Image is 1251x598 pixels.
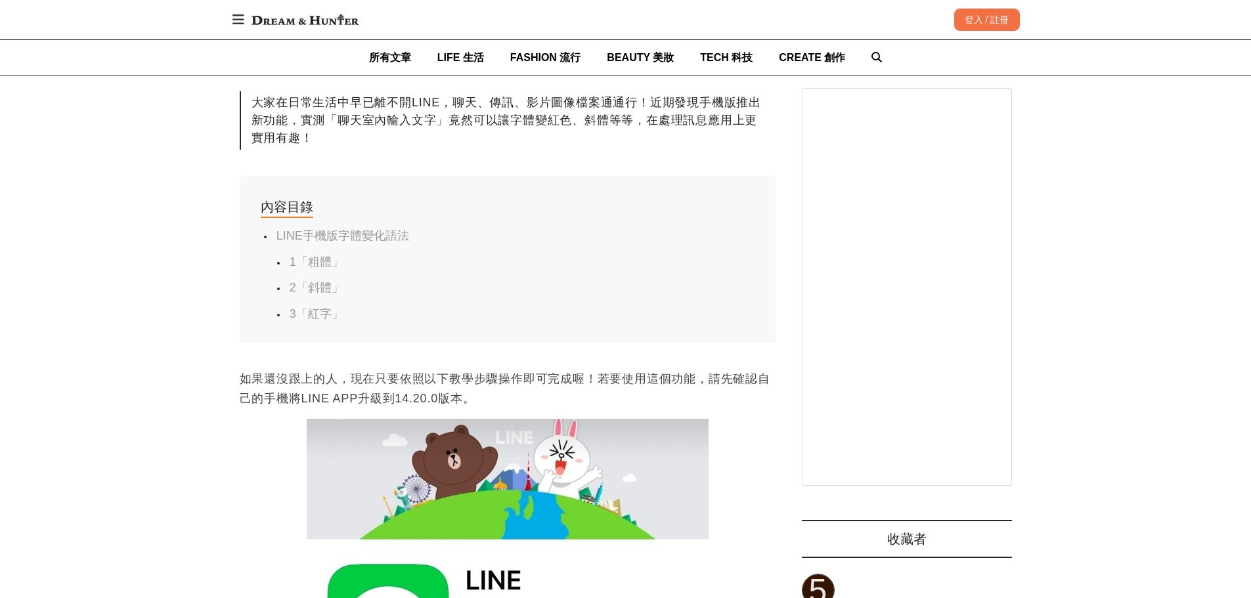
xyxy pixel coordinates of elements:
[779,40,845,75] a: CREATE 創作
[607,52,674,63] span: BEAUTY 美妝
[369,40,411,75] a: 所有文章
[290,281,343,294] a: 2「斜體」
[510,52,581,63] span: FASHION 流行
[261,197,313,218] div: 內容目錄
[700,52,753,63] span: TECH 科技
[954,9,1020,31] div: 登入 / 註冊
[700,40,753,75] a: TECH 科技
[276,229,409,242] a: LINE手機版字體變化語法
[437,40,484,75] a: LIFE 生活
[290,307,343,320] a: 3「紅字」
[779,52,845,63] span: CREATE 創作
[369,52,411,63] span: 所有文章
[240,369,776,408] p: 如果還沒跟上的人，現在只要依照以下教學步驟操作即可完成喔！若要使用這個功能，請先確認自己的手機將LINE APP升級到14.20.0版本。
[887,532,927,546] span: 收藏者
[437,52,484,63] span: LIFE 生活
[240,91,776,150] div: 大家在日常生活中早已離不開LINE，聊天、傳訊、影片圖像檔案通通行！近期發現手機版推出新功能，實測「聊天室內輸入文字」竟然可以讓字體變紅色、斜體等等，在處理訊息應用上更實用有趣！
[245,8,365,32] img: Dream & Hunter
[510,40,581,75] a: FASHION 流行
[290,255,343,268] a: 1「粗體」
[607,40,674,75] a: BEAUTY 美妝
